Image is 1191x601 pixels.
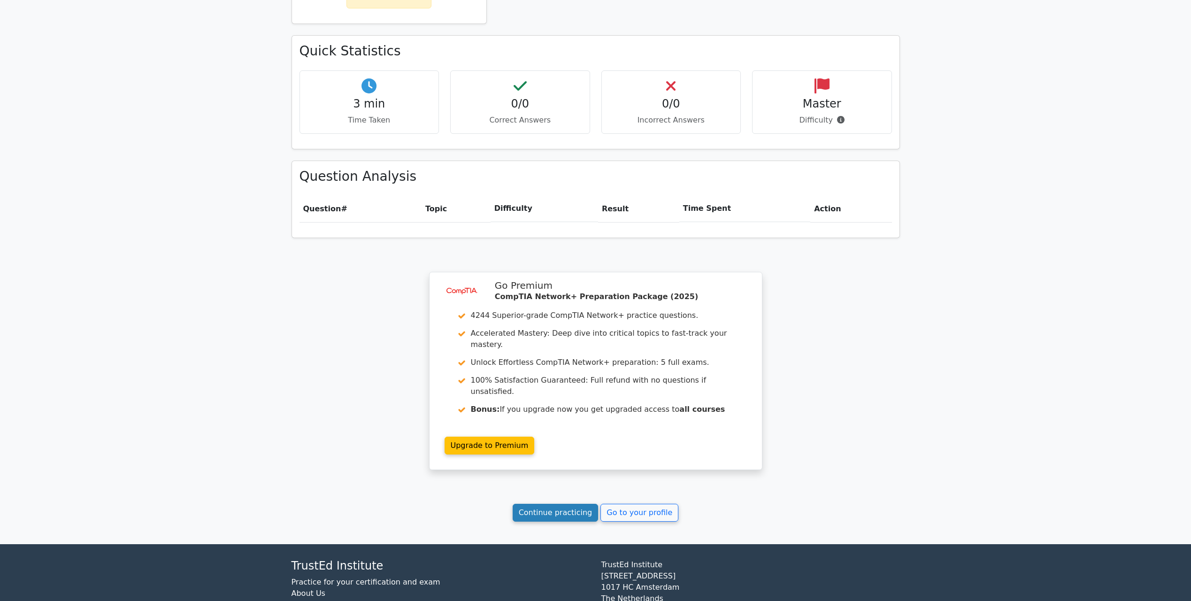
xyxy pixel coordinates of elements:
[307,97,431,111] h4: 3 min
[458,115,582,126] p: Correct Answers
[609,97,733,111] h4: 0/0
[445,437,535,455] a: Upgrade to Premium
[810,195,891,222] th: Action
[303,204,341,213] span: Question
[307,115,431,126] p: Time Taken
[513,504,599,522] a: Continue practicing
[600,504,678,522] a: Go to your profile
[300,169,892,185] h3: Question Analysis
[422,195,491,222] th: Topic
[292,559,590,573] h4: TrustEd Institute
[458,97,582,111] h4: 0/0
[300,195,422,222] th: #
[292,589,325,598] a: About Us
[491,195,598,222] th: Difficulty
[760,97,884,111] h4: Master
[598,195,679,222] th: Result
[292,578,440,586] a: Practice for your certification and exam
[609,115,733,126] p: Incorrect Answers
[679,195,810,222] th: Time Spent
[760,115,884,126] p: Difficulty
[300,43,892,59] h3: Quick Statistics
